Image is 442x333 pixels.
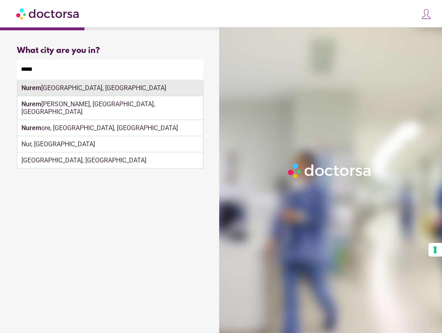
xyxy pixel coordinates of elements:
img: icons8-customer-100.png [421,8,432,20]
strong: Nurem [21,124,41,132]
img: Doctorsa.com [16,4,80,23]
button: Your consent preferences for tracking technologies [428,243,442,257]
strong: Nurem [21,100,41,108]
div: Make sure the city you pick is where you need assistance. [17,79,203,97]
button: Continue [159,127,203,147]
strong: Nurem [21,84,41,92]
div: [GEOGRAPHIC_DATA], [GEOGRAPHIC_DATA] [17,80,203,96]
img: Logo-Doctorsa-trans-White-partial-flat.png [286,161,374,181]
div: What city are you in? [17,46,203,55]
div: [GEOGRAPHIC_DATA], [GEOGRAPHIC_DATA] [17,152,203,169]
div: [PERSON_NAME], [GEOGRAPHIC_DATA], [GEOGRAPHIC_DATA] [17,96,203,120]
div: ore, [GEOGRAPHIC_DATA], [GEOGRAPHIC_DATA] [17,120,203,136]
div: Nur, [GEOGRAPHIC_DATA] [17,136,203,152]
